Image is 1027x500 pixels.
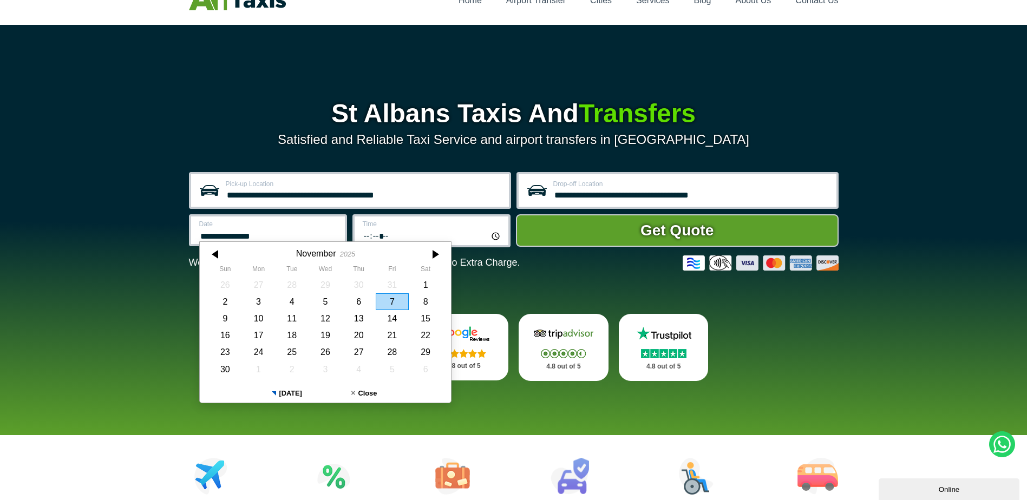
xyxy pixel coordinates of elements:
[208,277,242,293] div: 26 October 2025
[309,327,342,344] div: 19 November 2025
[325,384,403,403] button: Close
[275,327,309,344] div: 18 November 2025
[375,293,409,310] div: 07 November 2025
[189,101,839,127] h1: St Albans Taxis And
[641,349,686,358] img: Stars
[309,310,342,327] div: 12 November 2025
[683,255,839,271] img: Credit And Debit Cards
[431,326,496,342] img: Google
[241,310,275,327] div: 10 November 2025
[631,360,697,373] p: 4.8 out of 5
[342,344,375,360] div: 27 November 2025
[342,265,375,276] th: Thursday
[275,361,309,378] div: 02 December 2025
[189,257,520,268] p: We Now Accept Card & Contactless Payment In
[189,132,839,147] p: Satisfied and Reliable Taxi Service and airport transfers in [GEOGRAPHIC_DATA]
[241,293,275,310] div: 03 November 2025
[342,327,375,344] div: 20 November 2025
[339,250,355,258] div: 2025
[409,344,442,360] div: 29 November 2025
[241,344,275,360] div: 24 November 2025
[309,293,342,310] div: 05 November 2025
[409,277,442,293] div: 01 November 2025
[435,458,470,495] img: Tours
[309,361,342,378] div: 03 December 2025
[375,344,409,360] div: 28 November 2025
[879,476,1022,500] iframe: chat widget
[296,248,336,259] div: November
[553,181,830,187] label: Drop-off Location
[531,326,596,342] img: Tripadvisor
[579,99,696,128] span: Transfers
[241,361,275,378] div: 01 December 2025
[208,327,242,344] div: 16 November 2025
[409,265,442,276] th: Saturday
[309,344,342,360] div: 26 November 2025
[208,344,242,360] div: 23 November 2025
[375,265,409,276] th: Friday
[409,293,442,310] div: 08 November 2025
[275,265,309,276] th: Tuesday
[551,458,589,495] img: Car Rental
[409,310,442,327] div: 15 November 2025
[631,326,696,342] img: Trustpilot
[275,293,309,310] div: 04 November 2025
[541,349,586,358] img: Stars
[519,314,609,381] a: Tripadvisor Stars 4.8 out of 5
[226,181,502,187] label: Pick-up Location
[342,310,375,327] div: 13 November 2025
[309,277,342,293] div: 29 October 2025
[208,293,242,310] div: 02 November 2025
[430,359,496,373] p: 4.8 out of 5
[317,458,350,495] img: Attractions
[531,360,597,373] p: 4.8 out of 5
[275,310,309,327] div: 11 November 2025
[679,458,714,495] img: Wheelchair
[409,327,442,344] div: 22 November 2025
[208,361,242,378] div: 30 November 2025
[363,221,502,227] label: Time
[208,265,242,276] th: Sunday
[194,458,227,495] img: Airport Transfers
[309,265,342,276] th: Wednesday
[619,314,709,381] a: Trustpilot Stars 4.8 out of 5
[342,277,375,293] div: 30 October 2025
[208,310,242,327] div: 09 November 2025
[248,384,325,403] button: [DATE]
[199,221,338,227] label: Date
[797,458,838,495] img: Minibus
[241,327,275,344] div: 17 November 2025
[375,277,409,293] div: 31 October 2025
[275,277,309,293] div: 28 October 2025
[409,361,442,378] div: 06 December 2025
[375,327,409,344] div: 21 November 2025
[342,361,375,378] div: 04 December 2025
[441,349,486,358] img: Stars
[275,344,309,360] div: 25 November 2025
[516,214,839,247] button: Get Quote
[375,310,409,327] div: 14 November 2025
[396,257,520,268] span: The Car at No Extra Charge.
[342,293,375,310] div: 06 November 2025
[418,314,508,380] a: Google Stars 4.8 out of 5
[375,361,409,378] div: 05 December 2025
[241,265,275,276] th: Monday
[241,277,275,293] div: 27 October 2025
